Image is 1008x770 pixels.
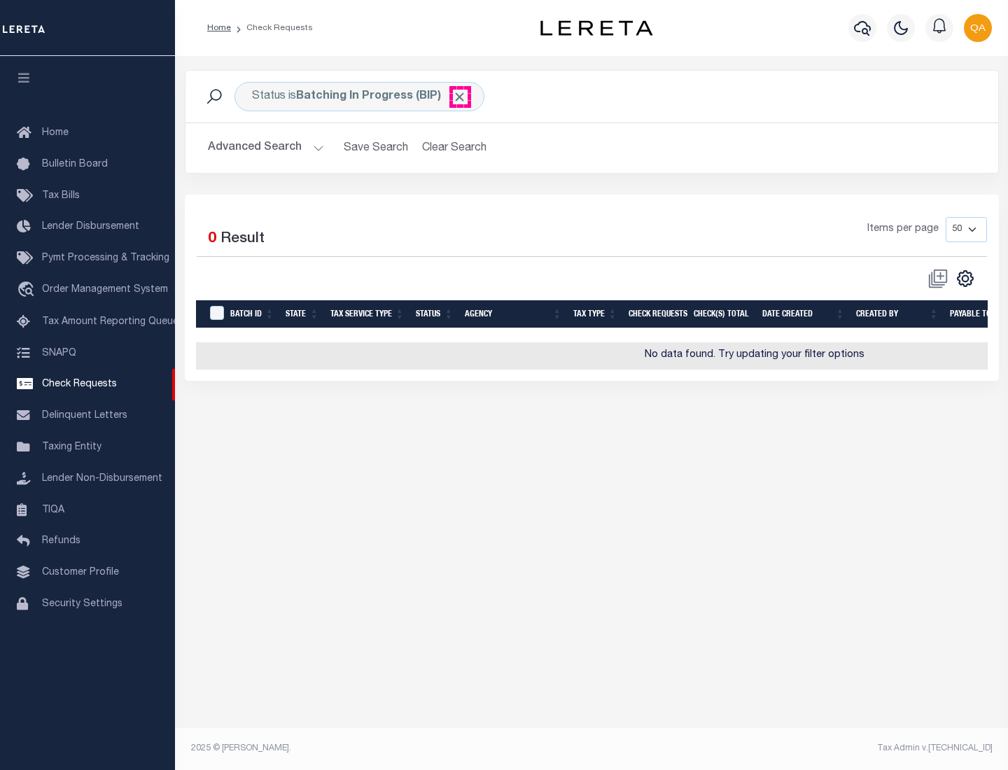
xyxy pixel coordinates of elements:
[42,474,162,484] span: Lender Non-Disbursement
[42,253,169,263] span: Pymt Processing & Tracking
[325,300,410,329] th: Tax Service Type: activate to sort column ascending
[568,300,623,329] th: Tax Type: activate to sort column ascending
[42,599,122,609] span: Security Settings
[540,20,652,36] img: logo-dark.svg
[220,228,265,251] label: Result
[208,232,216,246] span: 0
[42,505,64,514] span: TIQA
[623,300,688,329] th: Check Requests
[208,134,324,162] button: Advanced Search
[296,91,467,102] b: Batching In Progress (BIP)
[867,222,939,237] span: Items per page
[964,14,992,42] img: svg+xml;base64,PHN2ZyB4bWxucz0iaHR0cDovL3d3dy53My5vcmcvMjAwMC9zdmciIHBvaW50ZXItZXZlbnRzPSJub25lIi...
[757,300,850,329] th: Date Created: activate to sort column ascending
[42,285,168,295] span: Order Management System
[42,222,139,232] span: Lender Disbursement
[231,22,313,34] li: Check Requests
[42,442,101,452] span: Taxing Entity
[416,134,493,162] button: Clear Search
[410,300,459,329] th: Status: activate to sort column ascending
[280,300,325,329] th: State: activate to sort column ascending
[42,568,119,577] span: Customer Profile
[181,742,592,755] div: 2025 © [PERSON_NAME].
[42,160,108,169] span: Bulletin Board
[42,348,76,358] span: SNAPQ
[459,300,568,329] th: Agency: activate to sort column ascending
[207,24,231,32] a: Home
[42,379,117,389] span: Check Requests
[42,317,178,327] span: Tax Amount Reporting Queue
[42,536,80,546] span: Refunds
[234,82,484,111] div: Status is
[602,742,993,755] div: Tax Admin v.[TECHNICAL_ID]
[225,300,280,329] th: Batch Id: activate to sort column ascending
[452,90,467,104] span: Click to Remove
[17,281,39,300] i: travel_explore
[335,134,416,162] button: Save Search
[42,128,69,138] span: Home
[42,191,80,201] span: Tax Bills
[688,300,757,329] th: Check(s) Total
[850,300,944,329] th: Created By: activate to sort column ascending
[42,411,127,421] span: Delinquent Letters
